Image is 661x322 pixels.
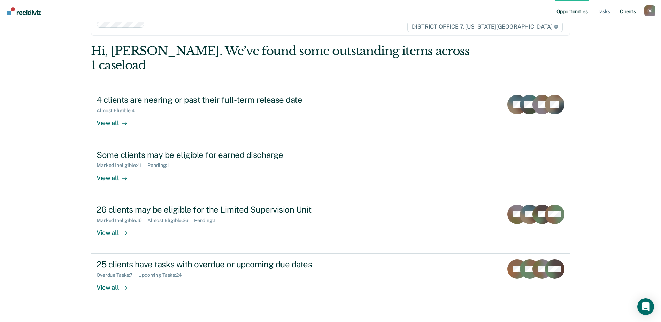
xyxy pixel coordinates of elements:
[91,199,570,254] a: 26 clients may be eligible for the Limited Supervision UnitMarked Ineligible:16Almost Eligible:26...
[91,254,570,308] a: 25 clients have tasks with overdue or upcoming due datesOverdue Tasks:7Upcoming Tasks:24View all
[97,114,136,127] div: View all
[97,168,136,182] div: View all
[97,95,341,105] div: 4 clients are nearing or past their full-term release date
[97,162,147,168] div: Marked Ineligible : 41
[97,278,136,292] div: View all
[91,44,474,72] div: Hi, [PERSON_NAME]. We’ve found some outstanding items across 1 caseload
[97,259,341,269] div: 25 clients have tasks with overdue or upcoming due dates
[97,217,147,223] div: Marked Ineligible : 16
[91,144,570,199] a: Some clients may be eligible for earned dischargeMarked Ineligible:41Pending:1View all
[138,272,187,278] div: Upcoming Tasks : 24
[644,5,655,16] button: Profile dropdown button
[147,217,194,223] div: Almost Eligible : 26
[97,223,136,237] div: View all
[194,217,221,223] div: Pending : 1
[91,89,570,144] a: 4 clients are nearing or past their full-term release dateAlmost Eligible:4View all
[7,7,41,15] img: Recidiviz
[147,162,175,168] div: Pending : 1
[97,272,138,278] div: Overdue Tasks : 7
[407,21,562,32] span: DISTRICT OFFICE 7, [US_STATE][GEOGRAPHIC_DATA]
[97,205,341,215] div: 26 clients may be eligible for the Limited Supervision Unit
[637,298,654,315] div: Open Intercom Messenger
[644,5,655,16] div: R C
[97,108,140,114] div: Almost Eligible : 4
[97,150,341,160] div: Some clients may be eligible for earned discharge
